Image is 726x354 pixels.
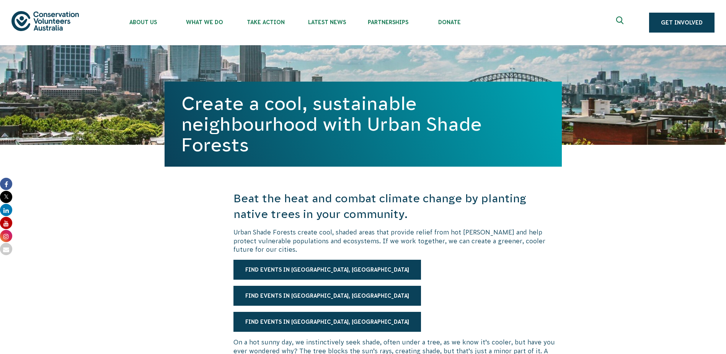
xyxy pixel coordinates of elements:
a: Get Involved [649,13,715,33]
button: Expand search box Close search box [612,13,630,32]
a: Find events in [GEOGRAPHIC_DATA], [GEOGRAPHIC_DATA] [233,260,421,280]
span: Partnerships [357,19,419,25]
span: Latest News [296,19,357,25]
span: Expand search box [616,16,626,29]
h1: Create a cool, sustainable neighbourhood with Urban Shade Forests [181,93,545,155]
a: Find events in [GEOGRAPHIC_DATA], [GEOGRAPHIC_DATA] [233,312,421,332]
span: What We Do [174,19,235,25]
a: Find events in [GEOGRAPHIC_DATA], [GEOGRAPHIC_DATA] [233,286,421,306]
span: Take Action [235,19,296,25]
img: logo.svg [11,11,79,31]
p: Urban Shade Forests create cool, shaded areas that provide relief from hot [PERSON_NAME] and help... [233,228,562,254]
span: About Us [113,19,174,25]
h3: Beat the heat and combat climate change by planting native trees in your community. [233,191,562,222]
span: Donate [419,19,480,25]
